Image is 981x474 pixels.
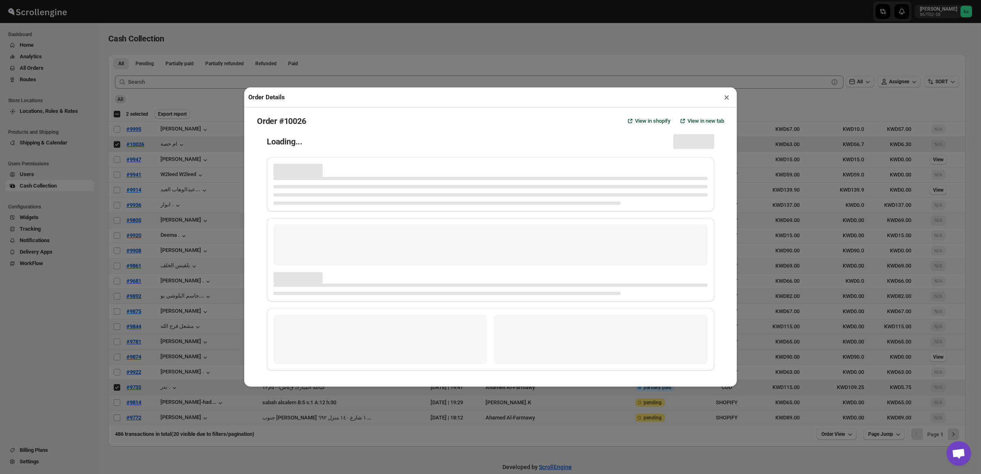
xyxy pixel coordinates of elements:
[248,93,285,101] h2: Order Details
[267,137,303,147] h1: Loading...
[721,92,733,103] button: ×
[688,117,724,125] span: View in new tab
[635,117,670,125] span: View in shopify
[621,114,675,128] a: View in shopify
[257,116,306,126] h2: Order #10026
[947,441,971,466] a: Open chat
[257,126,724,374] div: Page loading
[674,114,729,128] button: View in new tab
